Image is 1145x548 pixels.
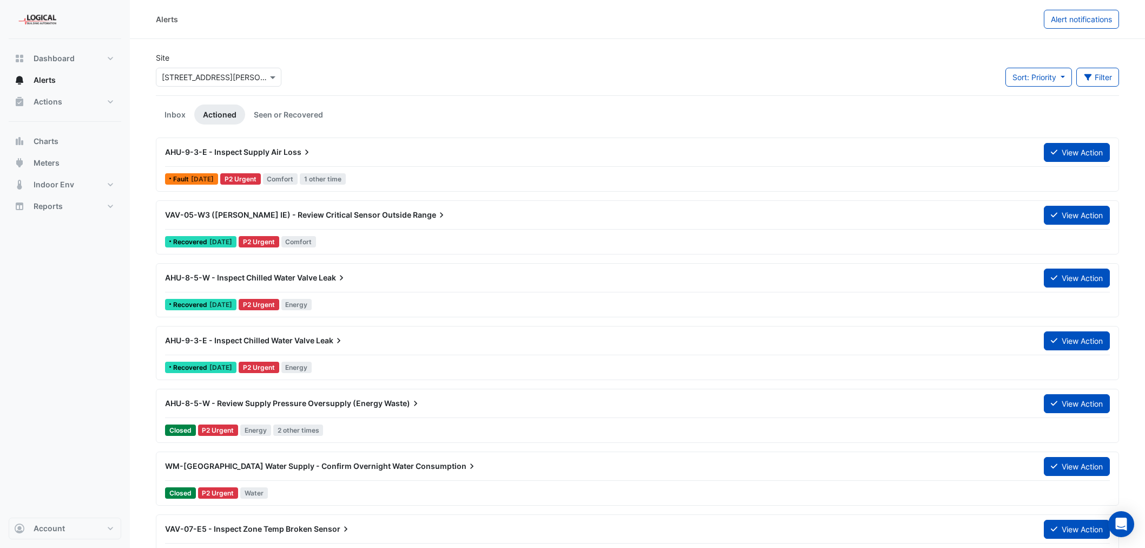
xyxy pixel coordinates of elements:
span: Loss [284,147,312,158]
span: Meters [34,158,60,168]
span: 2 other times [273,425,324,436]
button: Charts [9,131,121,152]
span: Waste) [384,398,421,409]
span: Leak [319,272,347,283]
button: Actions [9,91,121,113]
button: Filter [1076,68,1120,87]
div: P2 Urgent [220,173,261,185]
span: Consumption [416,461,477,472]
app-icon: Actions [14,96,25,107]
div: P2 Urgent [239,362,279,373]
app-icon: Dashboard [14,53,25,64]
a: Seen or Recovered [245,105,332,125]
div: P2 Urgent [239,236,279,247]
app-icon: Meters [14,158,25,168]
span: AHU-8-5-W - Review Supply Pressure Oversupply (Energy [165,399,383,408]
span: Comfort [281,236,317,247]
button: Reports [9,195,121,217]
span: Recovered [173,239,209,245]
span: Recovered [173,364,209,371]
span: 1 other time [300,173,346,185]
span: Energy [281,299,312,310]
span: Leak [316,335,344,346]
span: Comfort [263,173,298,185]
span: Sort: Priority [1012,73,1056,82]
button: Meters [9,152,121,174]
span: Reports [34,201,63,212]
span: Account [34,523,65,534]
img: Company Logo [13,9,62,30]
app-icon: Indoor Env [14,179,25,190]
div: Alerts [156,14,178,25]
div: Open Intercom Messenger [1108,511,1134,537]
span: Energy [281,362,312,373]
span: Indoor Env [34,179,74,190]
app-icon: Charts [14,136,25,147]
span: Thu 19-Jun-2025 12:45 AEST [209,238,232,246]
span: AHU-8-5-W - Inspect Chilled Water Valve [165,273,317,282]
app-icon: Alerts [14,75,25,86]
button: Dashboard [9,48,121,69]
button: Sort: Priority [1005,68,1072,87]
button: Alert notifications [1044,10,1119,29]
button: Alerts [9,69,121,91]
button: View Action [1044,206,1110,225]
span: VAV-07-E5 - Inspect Zone Temp Broken [165,524,312,533]
label: Site [156,52,169,63]
span: AHU-9-3-E - Inspect Supply Air [165,147,282,156]
button: Account [9,518,121,539]
span: Water [240,487,268,499]
span: Sensor [314,524,351,534]
span: Charts [34,136,58,147]
div: P2 Urgent [198,487,239,499]
span: AHU-9-3-E - Inspect Chilled Water Valve [165,336,314,345]
span: Range [413,210,447,220]
span: Actions [34,96,62,107]
span: Closed [165,425,196,436]
app-icon: Reports [14,201,25,212]
a: Actioned [194,105,245,125]
span: VAV-05-W3 ([PERSON_NAME] IE) - Review Critical Sensor Outside [165,210,411,219]
button: View Action [1044,331,1110,350]
span: Fault [173,176,191,182]
button: Indoor Env [9,174,121,195]
div: P2 Urgent [239,299,279,310]
span: Dashboard [34,53,75,64]
span: Fri 17-Jan-2025 17:45 AEDT [209,363,232,371]
button: View Action [1044,143,1110,162]
span: Recovered [173,302,209,308]
button: View Action [1044,269,1110,288]
button: View Action [1044,457,1110,476]
span: Mon 11-Aug-2025 09:00 AEST [191,175,214,183]
a: Inbox [156,105,194,125]
div: P2 Urgent [198,425,239,436]
span: WM-[GEOGRAPHIC_DATA] Water Supply - Confirm Overnight Water [165,461,414,471]
button: View Action [1044,394,1110,413]
button: View Action [1044,520,1110,539]
span: Thu 15-May-2025 09:00 AEST [209,301,232,309]
span: Energy [240,425,271,436]
span: Alert notifications [1051,15,1112,24]
span: Closed [165,487,196,499]
span: Alerts [34,75,56,86]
